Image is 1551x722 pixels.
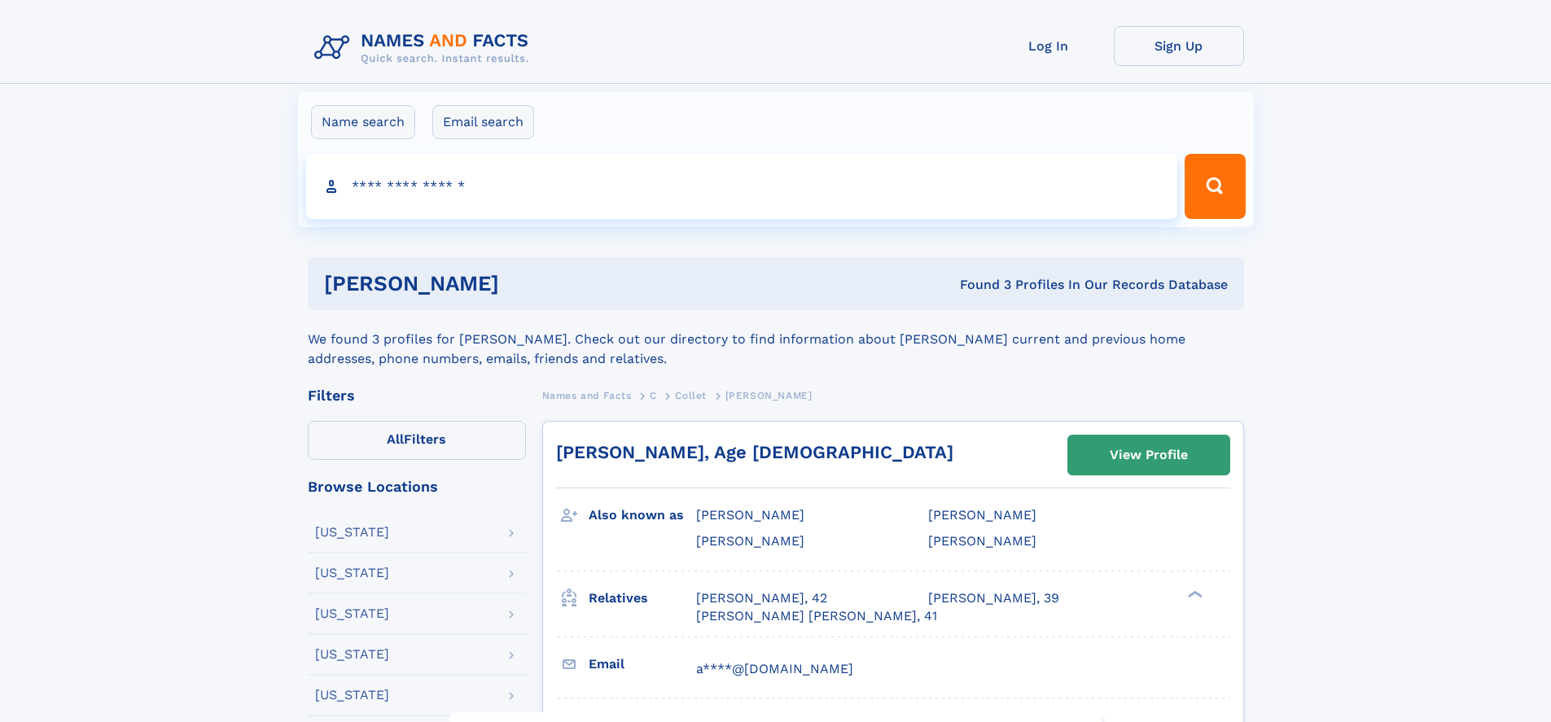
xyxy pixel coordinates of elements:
[308,388,526,403] div: Filters
[1110,436,1188,474] div: View Profile
[315,567,389,580] div: [US_STATE]
[928,533,1036,549] span: [PERSON_NAME]
[324,273,729,294] h1: [PERSON_NAME]
[589,650,696,678] h3: Email
[1068,435,1229,475] a: View Profile
[315,526,389,539] div: [US_STATE]
[696,607,937,625] a: [PERSON_NAME] [PERSON_NAME], 41
[984,26,1114,66] a: Log In
[696,507,804,523] span: [PERSON_NAME]
[315,689,389,702] div: [US_STATE]
[311,105,415,139] label: Name search
[650,390,657,401] span: C
[1114,26,1244,66] a: Sign Up
[696,533,804,549] span: [PERSON_NAME]
[1185,154,1245,219] button: Search Button
[589,584,696,612] h3: Relatives
[928,589,1059,607] a: [PERSON_NAME], 39
[589,501,696,529] h3: Also known as
[696,589,827,607] a: [PERSON_NAME], 42
[928,507,1036,523] span: [PERSON_NAME]
[650,385,657,405] a: C
[675,385,707,405] a: Collet
[306,154,1178,219] input: search input
[729,276,1228,294] div: Found 3 Profiles In Our Records Database
[308,310,1244,369] div: We found 3 profiles for [PERSON_NAME]. Check out our directory to find information about [PERSON_...
[308,421,526,460] label: Filters
[315,607,389,620] div: [US_STATE]
[1184,589,1203,599] div: ❯
[542,385,632,405] a: Names and Facts
[725,390,813,401] span: [PERSON_NAME]
[315,648,389,661] div: [US_STATE]
[556,442,953,462] a: [PERSON_NAME], Age [DEMOGRAPHIC_DATA]
[387,431,404,447] span: All
[432,105,534,139] label: Email search
[308,26,542,70] img: Logo Names and Facts
[675,390,707,401] span: Collet
[308,479,526,494] div: Browse Locations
